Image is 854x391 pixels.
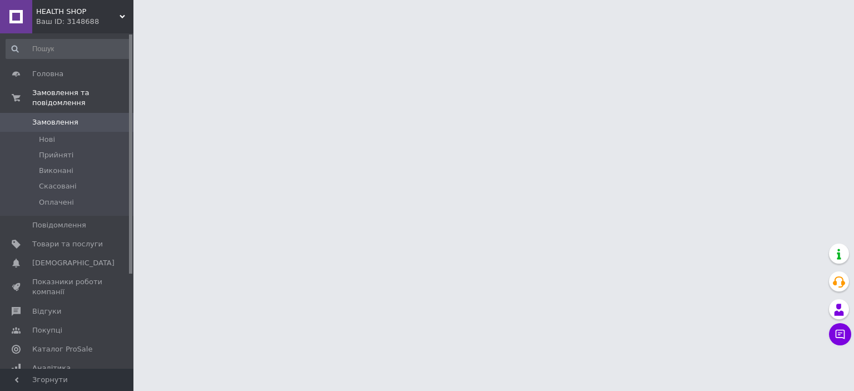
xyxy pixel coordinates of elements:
span: Каталог ProSale [32,344,92,354]
span: Скасовані [39,181,77,191]
span: HEALTH SHOP [36,7,120,17]
span: Оплачені [39,197,74,207]
span: Повідомлення [32,220,86,230]
span: Аналітика [32,363,71,373]
span: [DEMOGRAPHIC_DATA] [32,258,115,268]
span: Відгуки [32,306,61,316]
button: Чат з покупцем [829,323,851,345]
span: Нові [39,135,55,145]
div: Ваш ID: 3148688 [36,17,133,27]
span: Замовлення [32,117,78,127]
span: Головна [32,69,63,79]
span: Замовлення та повідомлення [32,88,133,108]
span: Прийняті [39,150,73,160]
span: Показники роботи компанії [32,277,103,297]
input: Пошук [6,39,131,59]
span: Покупці [32,325,62,335]
span: Виконані [39,166,73,176]
span: Товари та послуги [32,239,103,249]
